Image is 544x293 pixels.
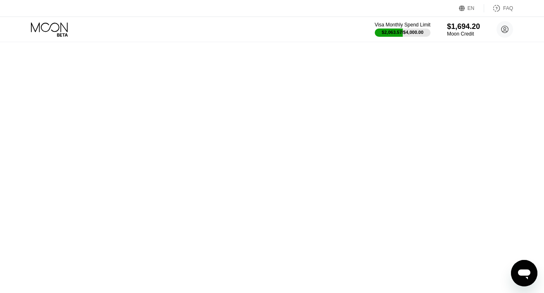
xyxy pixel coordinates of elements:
[468,5,475,11] div: EN
[375,22,430,28] div: Visa Monthly Spend Limit
[382,30,423,35] div: $2,063.57 / $4,000.00
[375,22,430,37] div: Visa Monthly Spend Limit$2,063.57/$4,000.00
[447,22,480,37] div: $1,694.20Moon Credit
[503,5,513,11] div: FAQ
[447,22,480,31] div: $1,694.20
[484,4,513,12] div: FAQ
[459,4,484,12] div: EN
[447,31,480,37] div: Moon Credit
[511,260,537,286] iframe: Кнопка запуска окна обмена сообщениями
